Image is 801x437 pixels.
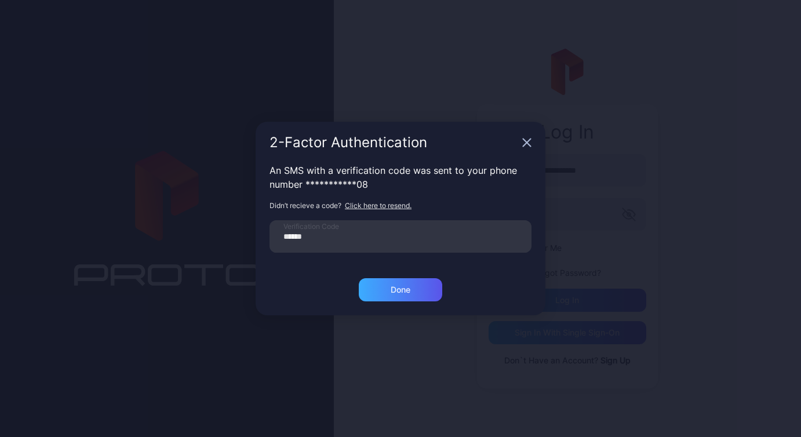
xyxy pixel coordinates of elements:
[270,201,531,211] p: Didn’t recieve a code?
[270,163,531,191] p: An SMS with a verification code was sent to your phone number ***********08
[341,201,415,211] button: Click here to resend.
[270,136,518,150] div: 2-Factor Authentication
[270,220,531,253] input: Verification Code
[391,285,410,294] div: Done
[359,278,442,301] button: Done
